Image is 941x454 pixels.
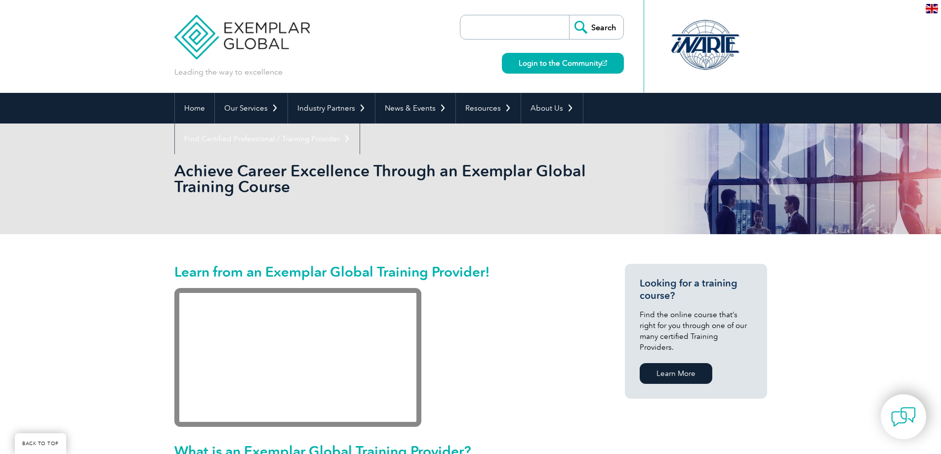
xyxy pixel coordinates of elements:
[640,309,752,353] p: Find the online course that’s right for you through one of our many certified Training Providers.
[174,67,283,78] p: Leading the way to excellence
[502,53,624,74] a: Login to the Community
[602,60,607,66] img: open_square.png
[891,405,916,429] img: contact-chat.png
[521,93,583,124] a: About Us
[456,93,521,124] a: Resources
[215,93,287,124] a: Our Services
[288,93,375,124] a: Industry Partners
[15,433,66,454] a: BACK TO TOP
[926,4,938,13] img: en
[569,15,623,39] input: Search
[375,93,455,124] a: News & Events
[175,124,360,154] a: Find Certified Professional / Training Provider
[640,363,712,384] a: Learn More
[174,288,421,427] iframe: Recognized Training Provider Graduates: World of Opportunities
[174,163,589,195] h2: Achieve Career Excellence Through an Exemplar Global Training Course
[640,277,752,302] h3: Looking for a training course?
[175,93,214,124] a: Home
[174,264,589,280] h2: Learn from an Exemplar Global Training Provider!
